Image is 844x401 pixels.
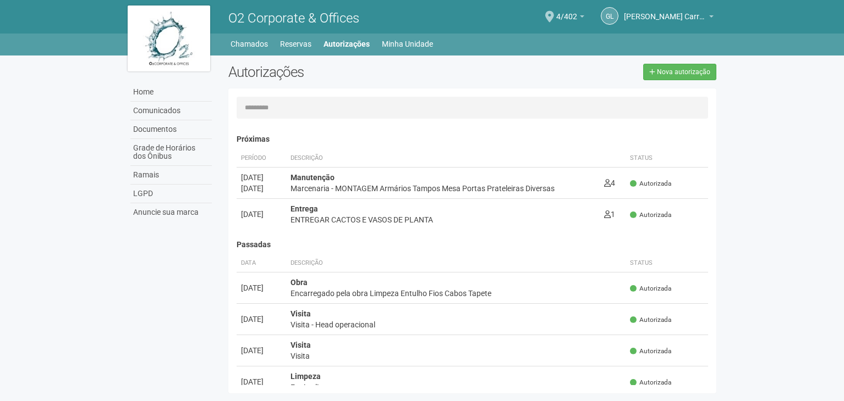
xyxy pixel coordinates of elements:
div: Visita [291,350,621,361]
span: O2 Corporate & Offices [228,10,359,26]
th: Descrição [286,149,600,168]
span: Autorizada [630,315,671,325]
img: logo.jpg [128,5,210,71]
span: Nova autorização [657,68,710,76]
div: [DATE] [241,172,282,183]
h4: Passadas [237,241,708,249]
a: Autorizações [324,36,370,52]
span: 1 [604,210,615,219]
th: Status [626,149,708,168]
a: [PERSON_NAME] Carreira dos Reis [624,14,714,23]
a: Documentos [130,120,212,139]
span: Gabriel Lemos Carreira dos Reis [624,2,706,21]
th: Período [237,149,286,168]
div: [DATE] [241,345,282,356]
a: 4/402 [556,14,584,23]
span: Autorizada [630,210,671,220]
a: Ramais [130,166,212,185]
a: Minha Unidade [382,36,433,52]
div: [DATE] [241,282,282,293]
div: [DATE] [241,183,282,194]
span: 4/402 [556,2,577,21]
span: 4 [604,179,615,187]
a: Chamados [231,36,268,52]
a: Comunicados [130,102,212,120]
strong: Entrega [291,204,318,213]
span: Autorizada [630,284,671,293]
div: [DATE] [241,314,282,325]
a: Reservas [280,36,311,52]
span: Autorizada [630,378,671,387]
a: Anuncie sua marca [130,203,212,221]
a: LGPD [130,185,212,203]
a: GL [601,7,618,25]
div: Marcenaria - MONTAGEM Armários Tampos Mesa Portas Prateleiras Diversas [291,183,595,194]
a: Nova autorização [643,64,716,80]
strong: Manutenção [291,173,335,182]
h4: Próximas [237,135,708,143]
div: [DATE] [241,209,282,220]
h2: Autorizações [228,64,464,80]
th: Data [237,254,286,272]
div: ENTREGAR CACTOS E VASOS DE PLANTA [291,214,595,225]
th: Status [626,254,708,272]
a: Home [130,83,212,102]
span: Autorizada [630,179,671,188]
span: Autorizada [630,347,671,356]
th: Descrição [286,254,626,272]
strong: Visita [291,309,311,318]
strong: Limpeza [291,372,321,381]
strong: Visita [291,341,311,349]
div: Encarregado pela obra Limpeza Entulho Fios Cabos Tapete [291,288,621,299]
strong: Obra [291,278,308,287]
div: Equipe limpeza [291,382,621,393]
div: [DATE] [241,376,282,387]
div: Visita - Head operacional [291,319,621,330]
a: Grade de Horários dos Ônibus [130,139,212,166]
